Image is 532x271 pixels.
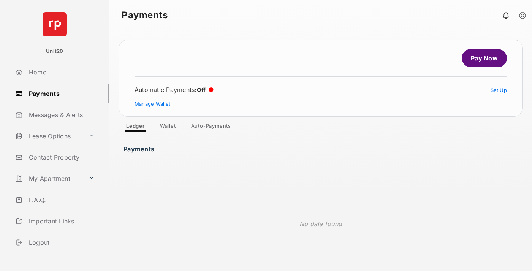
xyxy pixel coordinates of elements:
a: Logout [12,233,109,252]
div: Automatic Payments : [135,86,214,94]
a: Manage Wallet [135,101,170,107]
a: Wallet [154,123,182,132]
a: My Apartment [12,170,85,188]
span: Off [197,86,206,94]
a: Lease Options [12,127,85,145]
a: Important Links [12,212,98,230]
a: Contact Property [12,148,109,166]
h3: Payments [123,146,157,149]
p: No data found [299,219,342,228]
a: Set Up [491,87,507,93]
p: Unit20 [46,48,63,55]
img: svg+xml;base64,PHN2ZyB4bWxucz0iaHR0cDovL3d3dy53My5vcmcvMjAwMC9zdmciIHdpZHRoPSI2NCIgaGVpZ2h0PSI2NC... [43,12,67,36]
a: F.A.Q. [12,191,109,209]
a: Ledger [120,123,151,132]
a: Home [12,63,109,81]
a: Payments [12,84,109,103]
a: Messages & Alerts [12,106,109,124]
strong: Payments [122,11,168,20]
a: Auto-Payments [185,123,237,132]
